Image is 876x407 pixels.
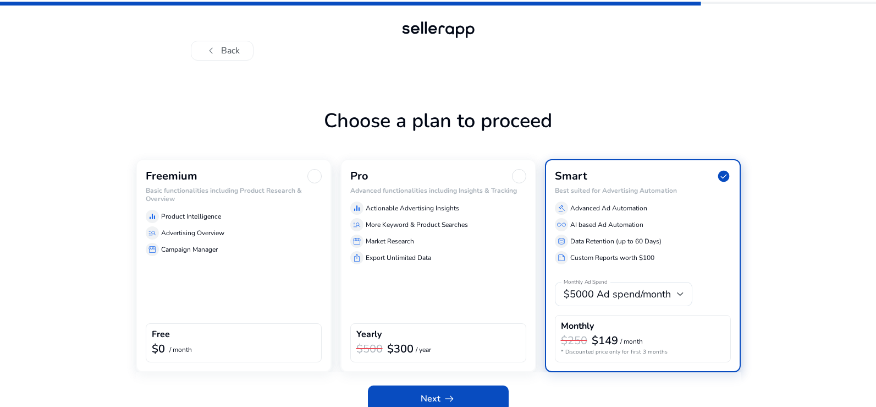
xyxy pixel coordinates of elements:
[352,204,361,213] span: equalizer
[366,203,459,213] p: Actionable Advertising Insights
[561,348,725,356] p: * Discounted price only for first 3 months
[152,341,165,356] b: $0
[366,253,431,263] p: Export Unlimited Data
[169,346,192,354] p: / month
[561,321,594,332] h4: Monthly
[570,253,654,263] p: Custom Reports worth $100
[557,220,566,229] span: all_inclusive
[620,338,643,345] p: / month
[561,334,587,348] h3: $250
[356,343,383,356] h3: $500
[352,253,361,262] span: ios_share
[191,41,254,61] button: chevron_leftBack
[570,236,662,246] p: Data Retention (up to 60 Days)
[443,392,456,405] span: arrow_right_alt
[161,211,221,221] p: Product Intelligence
[555,187,731,194] h6: Best suited for Advertising Automation
[146,187,322,203] h6: Basic functionalities including Product Research & Overview
[557,253,566,262] span: summarize
[564,279,607,286] mat-label: Monthly Ad Spend
[350,170,368,183] h3: Pro
[366,236,414,246] p: Market Research
[564,287,671,301] span: $5000 Ad spend/month
[352,220,361,229] span: manage_search
[148,229,157,237] span: manage_search
[421,392,456,405] span: Next
[148,212,157,221] span: equalizer
[570,203,647,213] p: Advanced Ad Automation
[148,245,157,254] span: storefront
[161,245,218,254] p: Campaign Manager
[555,170,587,183] h3: Smart
[557,204,566,213] span: gavel
[387,341,414,356] b: $300
[205,44,218,57] span: chevron_left
[161,228,224,238] p: Advertising Overview
[350,187,526,194] h6: Advanced functionalities including Insights & Tracking
[352,237,361,246] span: storefront
[592,333,618,348] b: $149
[570,220,643,230] p: AI based Ad Automation
[416,346,431,354] p: / year
[557,237,566,246] span: database
[146,170,197,183] h3: Freemium
[136,109,741,159] h1: Choose a plan to proceed
[152,329,170,340] h4: Free
[356,329,382,340] h4: Yearly
[717,169,731,183] span: check_circle
[366,220,468,230] p: More Keyword & Product Searches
